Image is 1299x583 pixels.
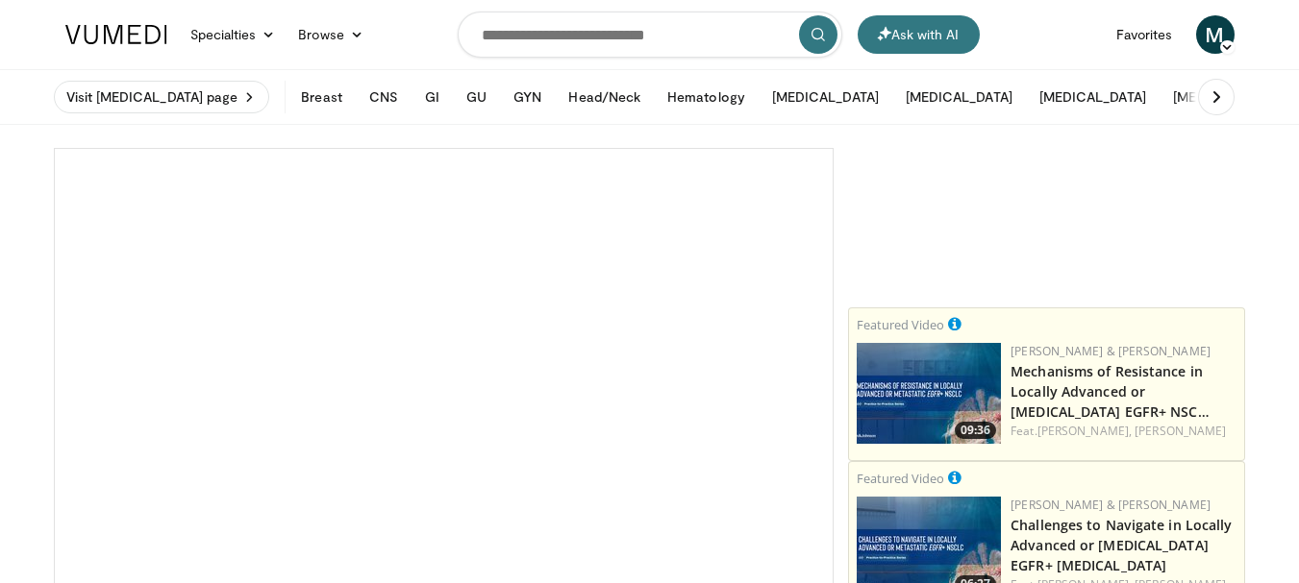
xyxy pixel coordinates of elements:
button: [MEDICAL_DATA] [894,78,1024,116]
a: M [1196,15,1235,54]
img: 84252362-9178-4a34-866d-0e9c845de9ea.jpeg.150x105_q85_crop-smart_upscale.jpg [857,343,1001,444]
button: Ask with AI [858,15,980,54]
a: Visit [MEDICAL_DATA] page [54,81,270,113]
button: GU [455,78,498,116]
button: Hematology [656,78,757,116]
a: Favorites [1105,15,1185,54]
button: CNS [358,78,410,116]
a: [PERSON_NAME] & [PERSON_NAME] [1011,497,1211,513]
a: [PERSON_NAME] [1135,423,1226,439]
img: VuMedi Logo [65,25,167,44]
a: Challenges to Navigate in Locally Advanced or [MEDICAL_DATA] EGFR+ [MEDICAL_DATA] [1011,516,1232,574]
button: GI [413,78,451,116]
input: Search topics, interventions [458,12,842,58]
a: Specialties [179,15,287,54]
a: 09:36 [857,343,1001,444]
button: [MEDICAL_DATA] [1028,78,1158,116]
a: [PERSON_NAME] & [PERSON_NAME] [1011,343,1211,359]
small: Featured Video [857,470,944,487]
button: Breast [289,78,353,116]
div: Feat. [1011,423,1237,440]
button: [MEDICAL_DATA] [1162,78,1291,116]
span: 09:36 [955,422,996,439]
button: GYN [502,78,553,116]
small: Featured Video [857,316,944,333]
a: Browse [287,15,375,54]
a: [PERSON_NAME], [1037,423,1132,439]
button: Head/Neck [557,78,652,116]
button: [MEDICAL_DATA] [761,78,890,116]
a: Mechanisms of Resistance in Locally Advanced or [MEDICAL_DATA] EGFR+ NSC… [1011,362,1210,421]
